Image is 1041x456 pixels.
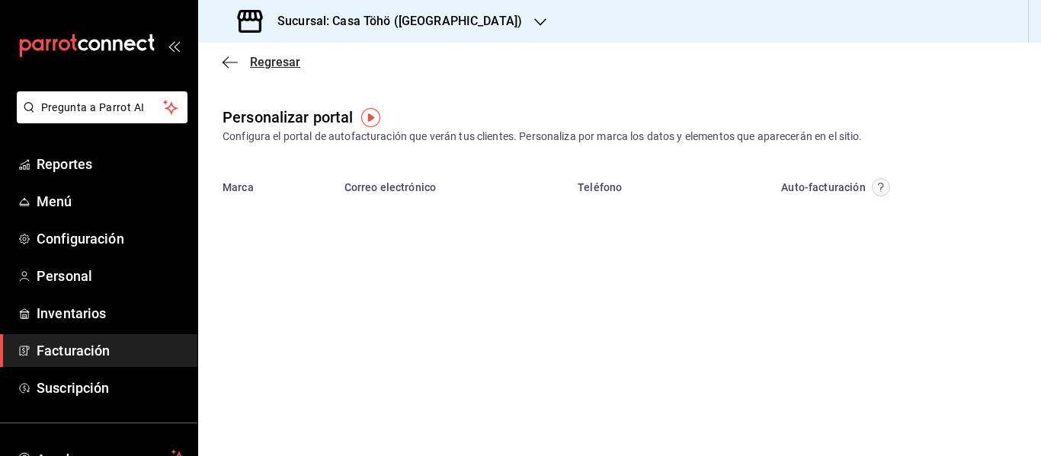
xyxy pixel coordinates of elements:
span: Configuración [37,228,185,249]
th: Marca [198,169,335,196]
span: Pregunta a Parrot AI [41,100,164,116]
button: open_drawer_menu [168,40,180,52]
img: Tooltip marker [361,108,380,127]
div: Configura el portal de autofacturación que verán tus clientes. Personaliza por marca los datos y ... [223,129,1017,145]
div: Personalizar portal [223,106,354,129]
h3: Sucursal: Casa Töhö ([GEOGRAPHIC_DATA]) [265,12,522,30]
span: Personal [37,266,185,286]
button: Regresar [223,55,300,69]
th: Correo electrónico [335,169,569,196]
span: Inventarios [37,303,185,324]
th: Teléfono [569,169,701,196]
span: Suscripción [37,378,185,398]
a: Pregunta a Parrot AI [11,110,187,126]
span: Regresar [250,55,300,69]
th: Auto-facturación [701,169,970,196]
span: Facturación [37,340,185,361]
span: Menú [37,191,185,212]
button: Pregunta a Parrot AI [17,91,187,123]
span: Reportes [37,154,185,174]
